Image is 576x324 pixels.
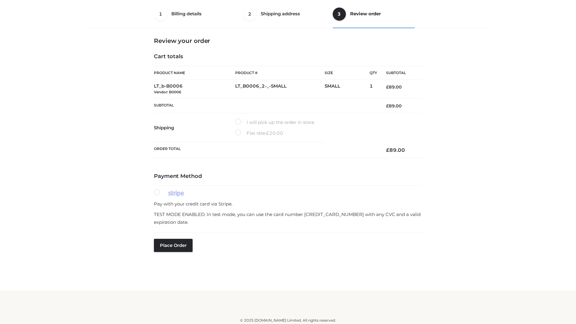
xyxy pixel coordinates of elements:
span: £ [386,103,389,109]
th: Qty [370,66,377,80]
td: 1 [370,80,377,99]
th: Subtotal [377,66,422,80]
bdi: 89.00 [386,147,405,153]
bdi: 20.00 [266,130,283,136]
td: SMALL [325,80,370,99]
span: £ [386,147,389,153]
bdi: 89.00 [386,103,402,109]
label: Flat rate: [235,129,283,137]
th: Product # [235,66,325,80]
label: I will pick up the order in store. [235,118,315,126]
span: £ [266,130,269,136]
th: Order Total [154,142,377,158]
small: Vendor: B0006 [154,90,181,94]
h4: Cart totals [154,53,422,60]
th: Product Name [154,66,235,80]
bdi: 89.00 [386,84,402,90]
td: LT_B0006_2-_-SMALL [235,80,325,99]
th: Shipping [154,113,235,142]
button: Place order [154,239,193,252]
th: Size [325,66,367,80]
h3: Review your order [154,37,422,44]
td: LT_b-B0006 [154,80,235,99]
span: £ [386,84,389,90]
h4: Payment Method [154,173,422,180]
p: Pay with your credit card via Stripe. [154,200,422,208]
div: © 2025 [DOMAIN_NAME] Limited. All rights reserved. [89,317,487,323]
th: Subtotal [154,98,377,113]
p: TEST MODE ENABLED. In test mode, you can use the card number [CREDIT_CARD_NUMBER] with any CVC an... [154,211,422,226]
